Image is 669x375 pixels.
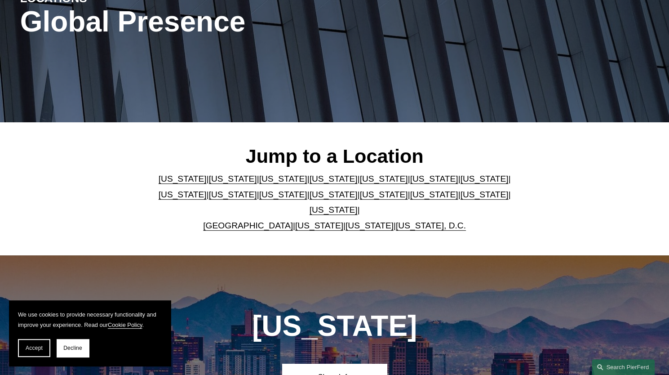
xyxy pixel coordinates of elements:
button: Decline [57,339,89,357]
a: [US_STATE] [310,190,358,199]
span: Accept [26,345,43,351]
a: [US_STATE] [460,174,508,183]
section: Cookie banner [9,300,171,366]
span: Decline [63,345,82,351]
h1: Global Presence [20,5,439,38]
a: [US_STATE] [159,174,207,183]
a: [US_STATE] [359,174,408,183]
a: [US_STATE] [410,174,458,183]
a: [GEOGRAPHIC_DATA] [203,221,293,230]
a: [US_STATE] [209,190,257,199]
button: Accept [18,339,50,357]
a: [US_STATE], D.C. [396,221,466,230]
p: We use cookies to provide necessary functionality and improve your experience. Read our . [18,309,162,330]
a: [US_STATE] [460,190,508,199]
a: Cookie Policy [108,321,142,328]
a: [US_STATE] [410,190,458,199]
p: | | | | | | | | | | | | | | | | | | [151,171,518,233]
a: [US_STATE] [310,205,358,214]
a: [US_STATE] [310,174,358,183]
a: [US_STATE] [209,174,257,183]
a: [US_STATE] [295,221,343,230]
a: Search this site [592,359,655,375]
h2: Jump to a Location [151,144,518,168]
a: [US_STATE] [346,221,394,230]
a: [US_STATE] [259,190,307,199]
a: [US_STATE] [359,190,408,199]
h1: [US_STATE] [204,310,465,343]
a: [US_STATE] [259,174,307,183]
a: [US_STATE] [159,190,207,199]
